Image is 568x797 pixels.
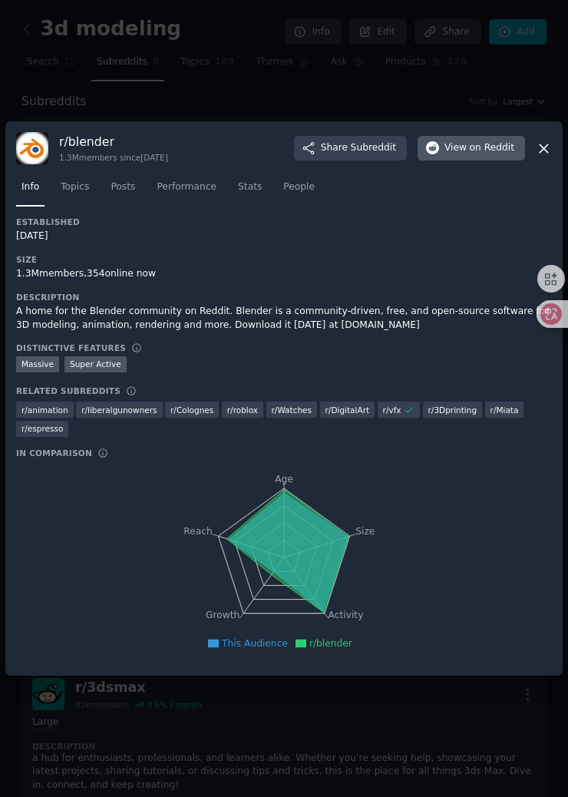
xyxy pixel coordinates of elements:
[21,180,39,194] span: Info
[59,152,168,163] div: 1.3M members since [DATE]
[16,267,552,281] div: 1.3M members, 354 online now
[418,136,525,160] button: Viewon Reddit
[16,342,126,353] h3: Distinctive Features
[325,405,370,415] span: r/ DigitalArt
[16,356,59,372] div: Massive
[55,175,94,207] a: Topics
[81,405,157,415] span: r/ liberalgunowners
[383,405,401,415] span: r/ vfx
[105,175,140,207] a: Posts
[151,175,222,207] a: Performance
[59,134,168,150] h3: r/ blender
[16,254,552,265] h3: Size
[16,385,121,396] h3: Related Subreddits
[428,405,477,415] span: r/ 3Dprinting
[21,405,68,415] span: r/ animation
[329,610,364,620] tspan: Activity
[272,405,312,415] span: r/ Watches
[16,448,92,458] h3: In Comparison
[309,638,352,649] span: r/blender
[444,141,514,155] span: View
[61,180,89,194] span: Topics
[16,230,552,243] div: [DATE]
[222,638,288,649] span: This Audience
[238,180,262,194] span: Stats
[16,175,45,207] a: Info
[64,356,127,372] div: Super Active
[227,405,258,415] span: r/ roblox
[321,141,396,155] span: Share
[351,141,396,155] span: Subreddit
[275,474,293,484] tspan: Age
[170,405,213,415] span: r/ Colognes
[294,136,407,160] button: ShareSubreddit
[16,217,552,227] h3: Established
[355,526,375,537] tspan: Size
[16,132,48,164] img: blender
[206,610,239,620] tspan: Growth
[157,180,216,194] span: Performance
[470,141,514,155] span: on Reddit
[16,305,552,332] div: A home for the Blender community on Reddit. Blender is a community-driven, free, and open-source ...
[21,423,63,434] span: r/ espresso
[283,180,315,194] span: People
[233,175,267,207] a: Stats
[490,405,519,415] span: r/ Miata
[111,180,135,194] span: Posts
[183,526,213,537] tspan: Reach
[278,175,320,207] a: People
[16,292,552,303] h3: Description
